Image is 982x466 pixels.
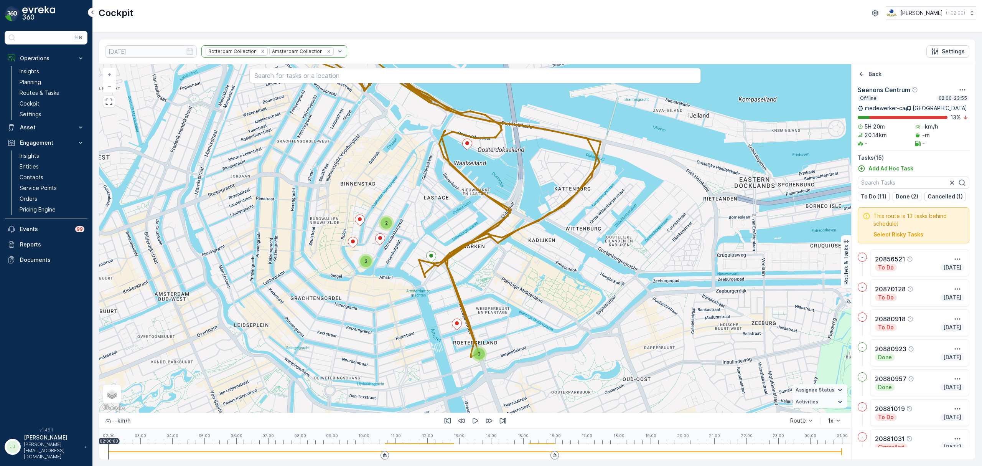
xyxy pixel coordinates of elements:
a: Add Ad Hoc Task [858,165,913,172]
p: 17:00 [582,433,592,438]
p: 23:00 [773,433,784,438]
p: [DATE] [942,383,962,391]
div: Help Tooltip Icon [906,436,913,442]
button: JJ[PERSON_NAME][PERSON_NAME][EMAIL_ADDRESS][DOMAIN_NAME] [5,434,87,460]
button: Done (2) [893,192,921,201]
p: To Do (11) [861,193,886,200]
p: [PERSON_NAME] [24,434,81,441]
p: Add Ad Hoc Task [868,165,913,172]
p: Asset [20,124,72,131]
div: Route [790,418,806,424]
p: 20881031 [875,434,905,443]
p: 20880918 [875,314,906,324]
p: ⌘B [74,35,82,41]
button: Select Risky Tasks [873,231,923,238]
p: Settings [20,111,41,118]
p: -km/h [922,123,938,131]
p: - [861,254,863,260]
p: -m [922,131,930,139]
div: 3 [358,254,374,269]
p: Insights [20,68,39,75]
span: 2 [478,351,481,357]
span: 3 [364,258,367,264]
p: 20856521 [875,254,905,264]
a: Routes & Tasks [16,88,87,98]
p: Service Points [20,184,57,192]
p: Cockpit [20,100,40,107]
div: Help Tooltip Icon [907,286,913,292]
p: Pricing Engine [20,206,56,213]
a: Documents [5,252,87,268]
span: 2 [385,220,388,226]
p: Done [877,383,893,391]
a: Events99 [5,221,87,237]
button: Settings [926,45,969,58]
div: Help Tooltip Icon [907,256,913,262]
p: Events [20,225,71,233]
a: Insights [16,66,87,77]
span: Assignee Status [796,387,834,393]
p: 06:00 [231,433,242,438]
p: 20870128 [875,284,906,294]
p: To Do [877,413,895,421]
p: Planning [20,78,41,86]
p: 08:00 [294,433,306,438]
p: Orders [20,195,37,203]
p: 10:00 [358,433,369,438]
p: To Do [877,264,895,271]
p: 22:00 [741,433,753,438]
p: 20880957 [875,374,906,383]
p: - [861,314,863,320]
img: logo [5,6,20,21]
div: Help Tooltip Icon [906,406,913,412]
a: Service Points [16,183,87,193]
p: 13 % [951,114,961,121]
p: - [861,284,863,290]
span: − [108,83,112,89]
p: [DATE] [942,264,962,271]
p: Documents [20,256,84,264]
p: 05:00 [199,433,210,438]
p: - [861,344,863,350]
div: Help Tooltip Icon [908,346,914,352]
p: Done (2) [896,193,918,200]
button: To Do (11) [858,192,890,201]
p: Done [877,354,893,361]
p: Operations [20,55,72,62]
p: - [861,374,863,380]
p: 02:00 [103,433,115,438]
p: Routes & Tasks [842,245,850,285]
summary: Activities [793,396,847,408]
p: 11:00 [390,433,401,438]
p: Cancelled (1) [928,193,963,200]
p: 20881019 [875,404,905,413]
div: 2 [379,215,394,231]
p: Cockpit [99,7,133,19]
p: 19:00 [645,433,656,438]
p: Offline [859,95,877,101]
p: - [922,140,925,147]
a: Layers [104,386,120,403]
p: 12:00 [422,433,433,438]
a: Pricing Engine [16,204,87,215]
p: [PERSON_NAME] [900,9,943,17]
p: - [861,404,863,410]
a: Zoom Out [104,80,115,92]
p: 14:00 [486,433,497,438]
p: 20880923 [875,344,906,354]
input: Search for tasks or a location [249,68,701,83]
p: medewerker-ca [865,104,905,112]
span: + [108,71,111,78]
p: To Do [877,324,895,331]
p: Cancelled [877,443,905,451]
p: 02:00:00 [100,439,118,443]
div: 2 [471,346,487,362]
p: [DATE] [942,294,962,301]
div: JJ [7,441,19,453]
p: Insights [20,152,39,160]
p: 04:00 [166,433,178,438]
p: Tasks ( 15 ) [858,154,969,162]
div: Help Tooltip Icon [908,376,914,382]
input: dd/mm/yyyy [105,45,197,58]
